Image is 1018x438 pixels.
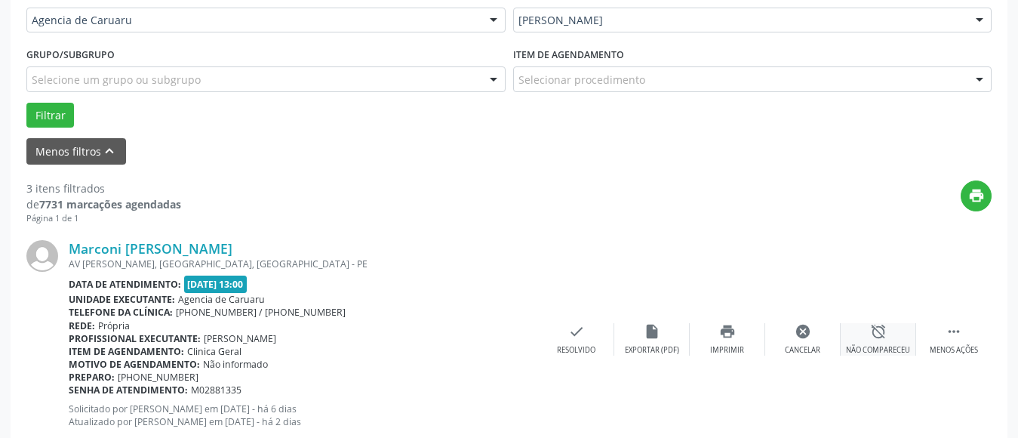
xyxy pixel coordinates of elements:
[98,319,130,332] span: Própria
[101,143,118,159] i: keyboard_arrow_up
[26,196,181,212] div: de
[26,180,181,196] div: 3 itens filtrados
[26,43,115,66] label: Grupo/Subgrupo
[795,323,811,340] i: cancel
[961,180,992,211] button: print
[719,323,736,340] i: print
[69,319,95,332] b: Rede:
[176,306,346,319] span: [PHONE_NUMBER] / [PHONE_NUMBER]
[39,197,181,211] strong: 7731 marcações agendadas
[785,345,820,356] div: Cancelar
[870,323,887,340] i: alarm_off
[26,212,181,225] div: Página 1 de 1
[69,358,200,371] b: Motivo de agendamento:
[32,72,201,88] span: Selecione um grupo ou subgrupo
[204,332,276,345] span: [PERSON_NAME]
[69,240,232,257] a: Marconi [PERSON_NAME]
[178,293,265,306] span: Agencia de Caruaru
[518,72,645,88] span: Selecionar procedimento
[518,13,961,28] span: [PERSON_NAME]
[710,345,744,356] div: Imprimir
[69,258,539,270] div: AV [PERSON_NAME], [GEOGRAPHIC_DATA], [GEOGRAPHIC_DATA] - PE
[69,293,175,306] b: Unidade executante:
[187,345,241,358] span: Clinica Geral
[557,345,595,356] div: Resolvido
[513,43,624,66] label: Item de agendamento
[26,103,74,128] button: Filtrar
[26,138,126,165] button: Menos filtroskeyboard_arrow_up
[568,323,585,340] i: check
[203,358,268,371] span: Não informado
[184,276,248,293] span: [DATE] 13:00
[69,384,188,396] b: Senha de atendimento:
[69,403,539,428] p: Solicitado por [PERSON_NAME] em [DATE] - há 6 dias Atualizado por [PERSON_NAME] em [DATE] - há 2 ...
[69,278,181,291] b: Data de atendimento:
[946,323,962,340] i: 
[69,371,115,384] b: Preparo:
[191,384,241,396] span: M02881335
[69,332,201,345] b: Profissional executante:
[32,13,475,28] span: Agencia de Caruaru
[69,345,184,358] b: Item de agendamento:
[930,345,978,356] div: Menos ações
[968,187,985,204] i: print
[26,240,58,272] img: img
[625,345,679,356] div: Exportar (PDF)
[846,345,910,356] div: Não compareceu
[118,371,198,384] span: [PHONE_NUMBER]
[644,323,660,340] i: insert_drive_file
[69,306,173,319] b: Telefone da clínica:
